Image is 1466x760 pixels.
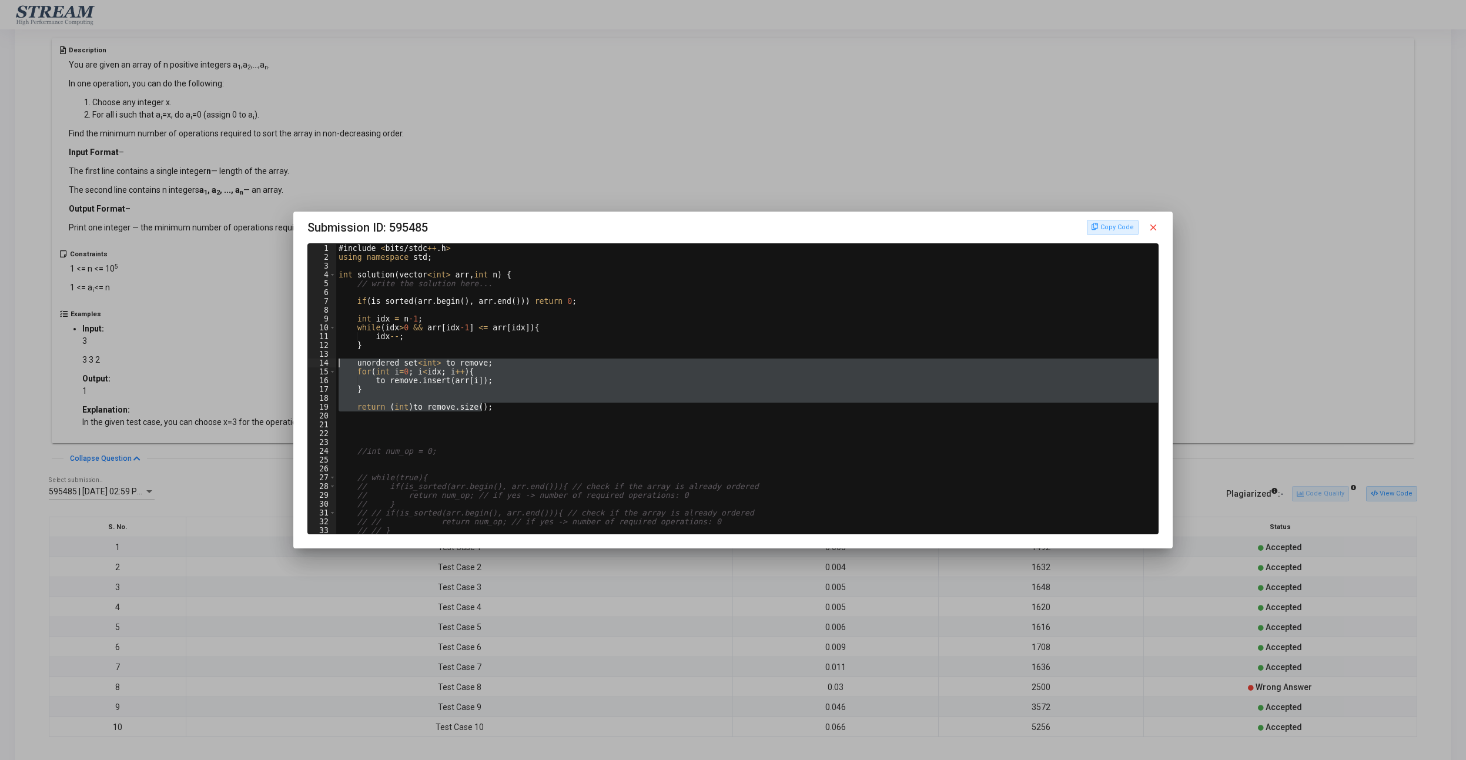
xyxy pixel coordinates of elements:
[308,482,336,491] div: 28
[308,359,336,367] div: 14
[307,218,428,237] span: Submission ID: 595485
[308,500,336,508] div: 30
[308,288,336,297] div: 6
[1087,220,1139,235] button: Copy Code
[308,297,336,306] div: 7
[308,438,336,447] div: 23
[308,270,336,279] div: 4
[308,332,336,341] div: 11
[308,306,336,314] div: 8
[308,508,336,517] div: 31
[1148,222,1159,233] mat-icon: close
[308,323,336,332] div: 10
[308,262,336,270] div: 3
[308,429,336,438] div: 22
[308,403,336,411] div: 19
[308,464,336,473] div: 26
[308,447,336,456] div: 24
[308,394,336,403] div: 18
[308,244,336,253] div: 1
[308,367,336,376] div: 15
[308,385,336,394] div: 17
[308,491,336,500] div: 29
[308,376,336,385] div: 16
[308,456,336,464] div: 25
[308,526,336,535] div: 33
[308,253,336,262] div: 2
[308,473,336,482] div: 27
[308,279,336,288] div: 5
[308,314,336,323] div: 9
[308,517,336,526] div: 32
[308,420,336,429] div: 21
[308,341,336,350] div: 12
[308,350,336,359] div: 13
[308,411,336,420] div: 20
